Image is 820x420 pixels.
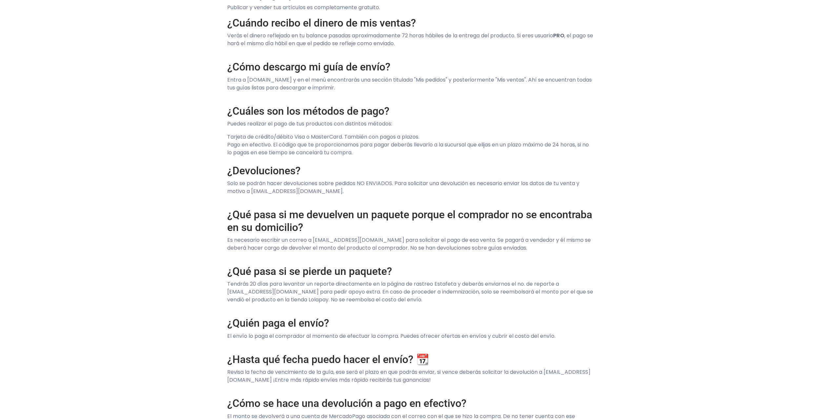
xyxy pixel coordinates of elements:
[227,397,593,410] h2: ¿Cómo se hace una devolución a pago en efectivo?
[227,120,593,128] p: Puedes realizar el pago de tus productos con distintos métodos:
[227,61,593,73] h2: ¿Cómo descargo mi guía de envío?
[227,353,593,366] h2: ¿Hasta qué fecha puedo hacer el envío? 📆
[227,280,593,304] p: Tendrás 20 días para levantar un reporte directamente en la página de rastreo Estafeta y deberás ...
[227,180,593,195] p: Solo se podrán hacer devoluciones sobre pedidos NO ENVIADOS. Para solicitar una devolución es nec...
[227,208,593,234] h2: ¿Qué pasa si me devuelven un paquete porque el comprador no se encontraba en su domicilio?
[227,368,593,384] p: Revisa la fecha de vencimiento de la guía, ese será el plazo en que podrás enviar, si vence deber...
[227,17,593,29] h2: ¿Cuándo recibo el dinero de mis ventas?
[553,32,564,39] strong: PRO
[227,236,593,252] p: Es necesario escribir un correo a [EMAIL_ADDRESS][DOMAIN_NAME] para solicitar el pago de esa vent...
[227,332,593,340] p: El envío lo paga el comprador al momento de efectuar la compra. Puedes ofrecer ofertas en envíos ...
[227,164,593,177] h2: ¿Devoluciones?
[227,317,593,329] h2: ¿Quién paga el envío?
[227,32,593,48] p: Verás el dinero reflejado en tu balance pasadas aproximadamente 72 horas hábiles de la entrega de...
[227,4,593,11] p: Publicar y vender tus artículos es completamente gratuito.
[227,105,593,117] h2: ¿Cuáles son los métodos de pago?
[227,265,593,277] h2: ¿Qué pasa si se pierde un paquete?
